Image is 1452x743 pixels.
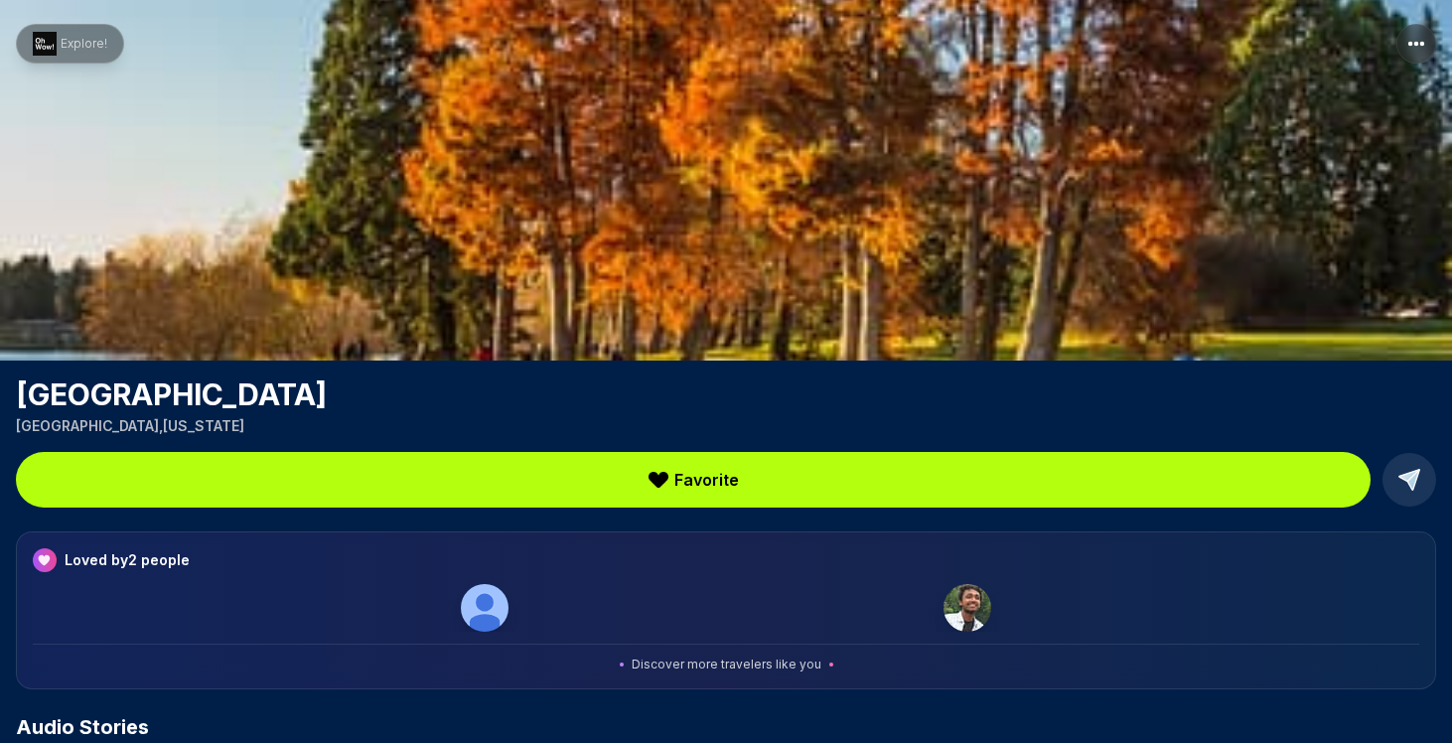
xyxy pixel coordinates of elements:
span: Favorite [674,468,739,492]
button: More options [1396,24,1436,64]
button: Favorite [16,452,1371,508]
img: ohWow Logo [33,32,57,56]
h3: Loved by 2 people [65,550,190,570]
button: Go to homepage [16,24,124,64]
span: Discover more travelers like you [632,657,821,672]
img: NIKHIL AGARWAL [944,584,991,632]
img: Matthew Miller [461,584,508,632]
h1: [GEOGRAPHIC_DATA] [16,376,1436,412]
p: [GEOGRAPHIC_DATA] , [US_STATE] [16,416,1436,436]
span: Explore! [61,36,107,52]
span: Audio Stories [16,713,149,741]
